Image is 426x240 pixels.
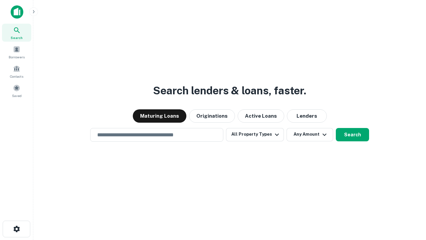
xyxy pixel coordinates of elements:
[10,74,23,79] span: Contacts
[226,128,284,141] button: All Property Types
[9,54,25,60] span: Borrowers
[336,128,369,141] button: Search
[287,128,333,141] button: Any Amount
[2,43,31,61] a: Borrowers
[2,82,31,100] a: Saved
[12,93,22,98] span: Saved
[133,109,186,123] button: Maturing Loans
[238,109,284,123] button: Active Loans
[287,109,327,123] button: Lenders
[11,5,23,19] img: capitalize-icon.png
[11,35,23,40] span: Search
[153,83,306,99] h3: Search lenders & loans, faster.
[393,187,426,219] iframe: Chat Widget
[2,62,31,80] a: Contacts
[189,109,235,123] button: Originations
[2,24,31,42] a: Search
